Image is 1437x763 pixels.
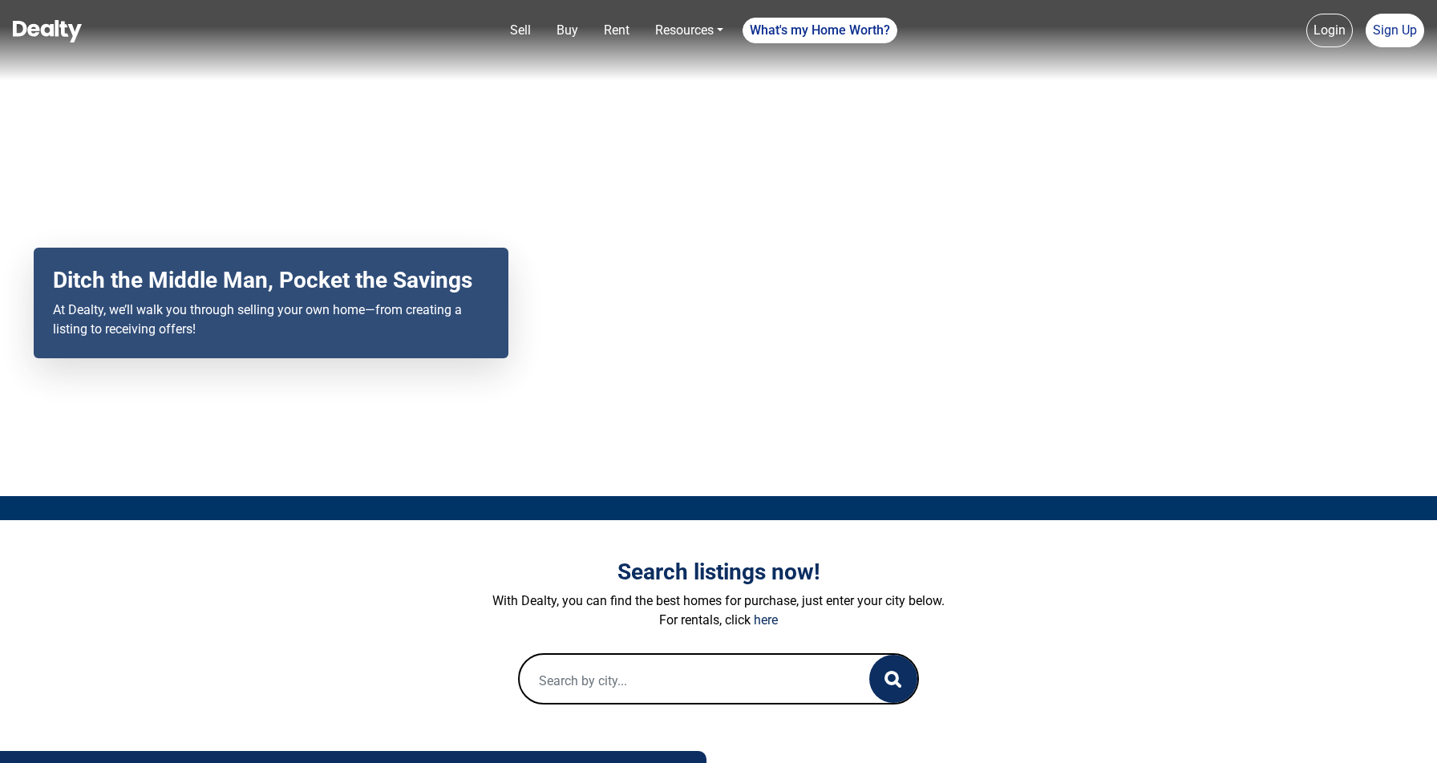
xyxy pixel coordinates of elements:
a: Login [1306,14,1353,47]
a: Buy [550,14,585,46]
a: Sell [504,14,537,46]
a: Rent [597,14,636,46]
a: Resources [649,14,730,46]
p: For rentals, click [273,611,1164,630]
h3: Search listings now! [273,559,1164,586]
a: here [754,612,778,628]
h2: Ditch the Middle Man, Pocket the Savings [53,267,489,294]
p: At Dealty, we’ll walk you through selling your own home—from creating a listing to receiving offers! [53,301,489,339]
p: With Dealty, you can find the best homes for purchase, just enter your city below. [273,591,1164,611]
input: Search by city... [520,655,837,706]
a: What's my Home Worth? [743,18,897,43]
a: Sign Up [1366,14,1424,47]
img: Dealty - Buy, Sell & Rent Homes [13,20,82,42]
